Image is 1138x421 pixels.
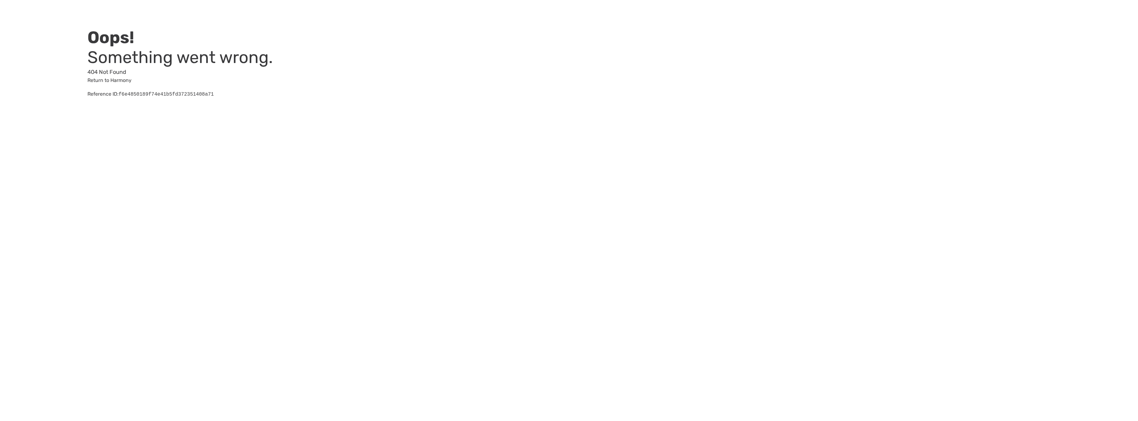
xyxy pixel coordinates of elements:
[87,67,525,77] p: 404 Not Found
[87,77,132,83] a: Return to Harmony
[118,92,214,97] pre: f6e4850189f74e41b5fd372351408a71
[87,28,525,48] h2: Oops!
[87,48,525,67] h3: Something went wrong.
[87,90,525,98] div: Reference ID:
